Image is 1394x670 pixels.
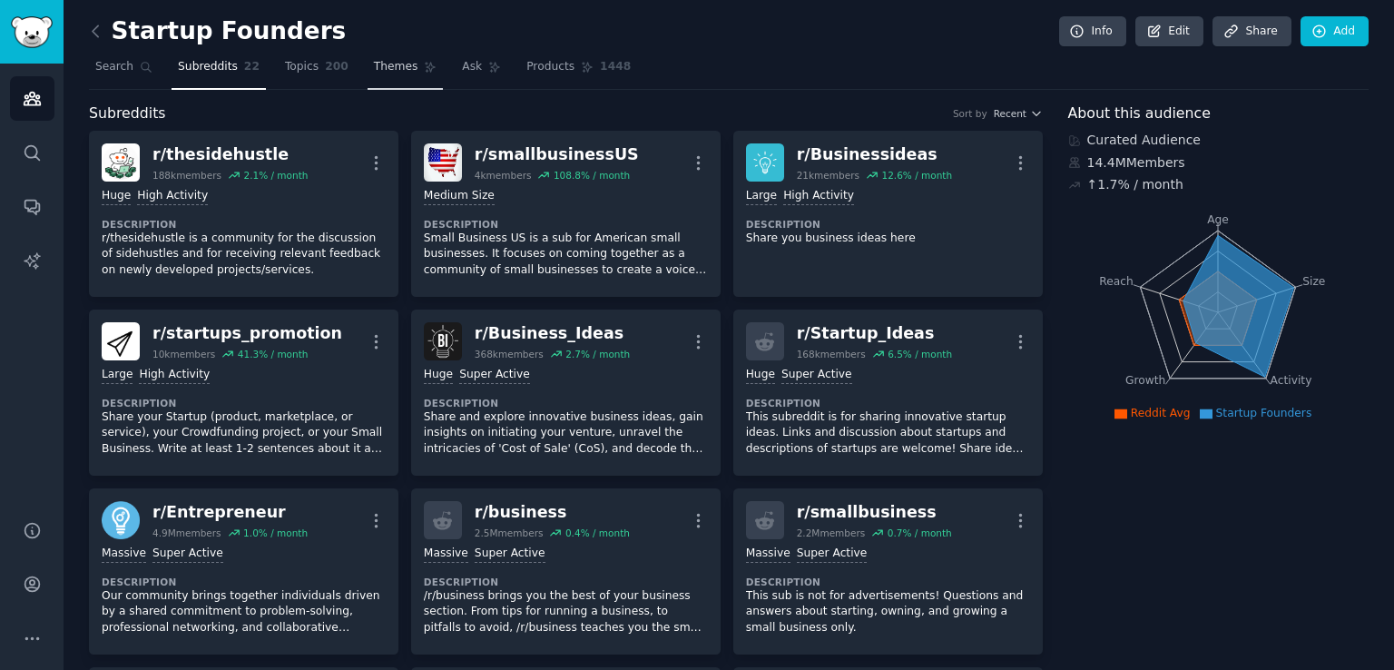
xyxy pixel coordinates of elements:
[411,488,721,655] a: r/business2.5Mmembers0.4% / monthMassiveSuper ActiveDescription/r/business brings you the best of...
[411,131,721,297] a: smallbusinessUSr/smallbusinessUS4kmembers108.8% / monthMedium SizeDescriptionSmall Business US is...
[102,546,146,563] div: Massive
[565,527,630,539] div: 0.4 % / month
[475,348,544,360] div: 368k members
[797,546,868,563] div: Super Active
[1302,274,1325,287] tspan: Size
[102,576,386,588] dt: Description
[102,322,140,360] img: startups_promotion
[137,188,208,205] div: High Activity
[746,218,1030,231] dt: Description
[797,169,859,182] div: 21k members
[462,59,482,75] span: Ask
[102,397,386,409] dt: Description
[424,218,708,231] dt: Description
[152,546,223,563] div: Super Active
[888,527,952,539] div: 0.7 % / month
[733,488,1043,655] a: r/smallbusiness2.2Mmembers0.7% / monthMassiveSuper ActiveDescriptionThis sub is not for advertise...
[797,527,866,539] div: 2.2M members
[244,59,260,75] span: 22
[89,131,398,297] a: thesidehustler/thesidehustle188kmembers2.1% / monthHugeHigh ActivityDescriptionr/thesidehustle is...
[152,501,308,524] div: r/ Entrepreneur
[746,397,1030,409] dt: Description
[1087,175,1183,194] div: ↑ 1.7 % / month
[1301,16,1369,47] a: Add
[746,409,1030,458] p: This subreddit is for sharing innovative startup ideas. Links and discussion about startups and d...
[475,501,630,524] div: r/ business
[797,143,952,166] div: r/ Businessideas
[424,322,462,360] img: Business_Ideas
[89,488,398,655] a: Entrepreneurr/Entrepreneur4.9Mmembers1.0% / monthMassiveSuper ActiveDescriptionOur community brin...
[152,322,342,345] div: r/ startups_promotion
[783,188,854,205] div: High Activity
[554,169,630,182] div: 108.8 % / month
[152,143,308,166] div: r/ thesidehustle
[994,107,1026,120] span: Recent
[102,409,386,458] p: Share your Startup (product, marketplace, or service), your Crowdfunding project, or your Small B...
[475,143,639,166] div: r/ smallbusinessUS
[238,348,309,360] div: 41.3 % / month
[520,53,637,90] a: Products1448
[285,59,319,75] span: Topics
[178,59,238,75] span: Subreddits
[152,169,221,182] div: 188k members
[459,367,530,384] div: Super Active
[1059,16,1126,47] a: Info
[102,367,133,384] div: Large
[424,576,708,588] dt: Description
[1099,274,1134,287] tspan: Reach
[1216,407,1312,419] span: Startup Founders
[89,17,346,46] h2: Startup Founders
[424,188,495,205] div: Medium Size
[746,588,1030,636] p: This sub is not for advertisements! Questions and answers about starting, owning, and growing a s...
[325,59,348,75] span: 200
[746,367,775,384] div: Huge
[1131,407,1191,419] span: Reddit Avg
[733,310,1043,476] a: r/Startup_Ideas168kmembers6.5% / monthHugeSuper ActiveDescriptionThis subreddit is for sharing in...
[424,143,462,182] img: smallbusinessUS
[746,143,784,182] img: Businessideas
[152,348,215,360] div: 10k members
[102,588,386,636] p: Our community brings together individuals driven by a shared commitment to problem-solving, profe...
[411,310,721,476] a: Business_Ideasr/Business_Ideas368kmembers2.7% / monthHugeSuper ActiveDescriptionShare and explore...
[424,546,468,563] div: Massive
[102,143,140,182] img: thesidehustle
[102,231,386,279] p: r/thesidehustle is a community for the discussion of sidehustles and for receiving relevant feedb...
[1068,103,1211,125] span: About this audience
[475,322,630,345] div: r/ Business_Ideas
[746,231,1030,247] p: Share you business ideas here
[424,588,708,636] p: /r/business brings you the best of your business section. From tips for running a business, to pi...
[424,409,708,458] p: Share and explore innovative business ideas, gain insights on initiating your venture, unravel th...
[1135,16,1203,47] a: Edit
[888,348,952,360] div: 6.5 % / month
[102,501,140,539] img: Entrepreneur
[881,169,952,182] div: 12.6 % / month
[139,367,210,384] div: High Activity
[456,53,507,90] a: Ask
[279,53,355,90] a: Topics200
[526,59,574,75] span: Products
[746,546,790,563] div: Massive
[89,53,159,90] a: Search
[89,310,398,476] a: startups_promotionr/startups_promotion10kmembers41.3% / monthLargeHigh ActivityDescriptionShare y...
[953,107,987,120] div: Sort by
[152,527,221,539] div: 4.9M members
[368,53,444,90] a: Themes
[797,501,952,524] div: r/ smallbusiness
[102,218,386,231] dt: Description
[781,367,852,384] div: Super Active
[243,527,308,539] div: 1.0 % / month
[1068,153,1369,172] div: 14.4M Members
[374,59,418,75] span: Themes
[1125,374,1165,387] tspan: Growth
[797,348,866,360] div: 168k members
[475,527,544,539] div: 2.5M members
[89,103,166,125] span: Subreddits
[243,169,308,182] div: 2.1 % / month
[475,169,532,182] div: 4k members
[797,322,952,345] div: r/ Startup_Ideas
[475,546,545,563] div: Super Active
[746,576,1030,588] dt: Description
[1207,213,1229,226] tspan: Age
[424,231,708,279] p: Small Business US is a sub for American small businesses. It focuses on coming together as a comm...
[172,53,266,90] a: Subreddits22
